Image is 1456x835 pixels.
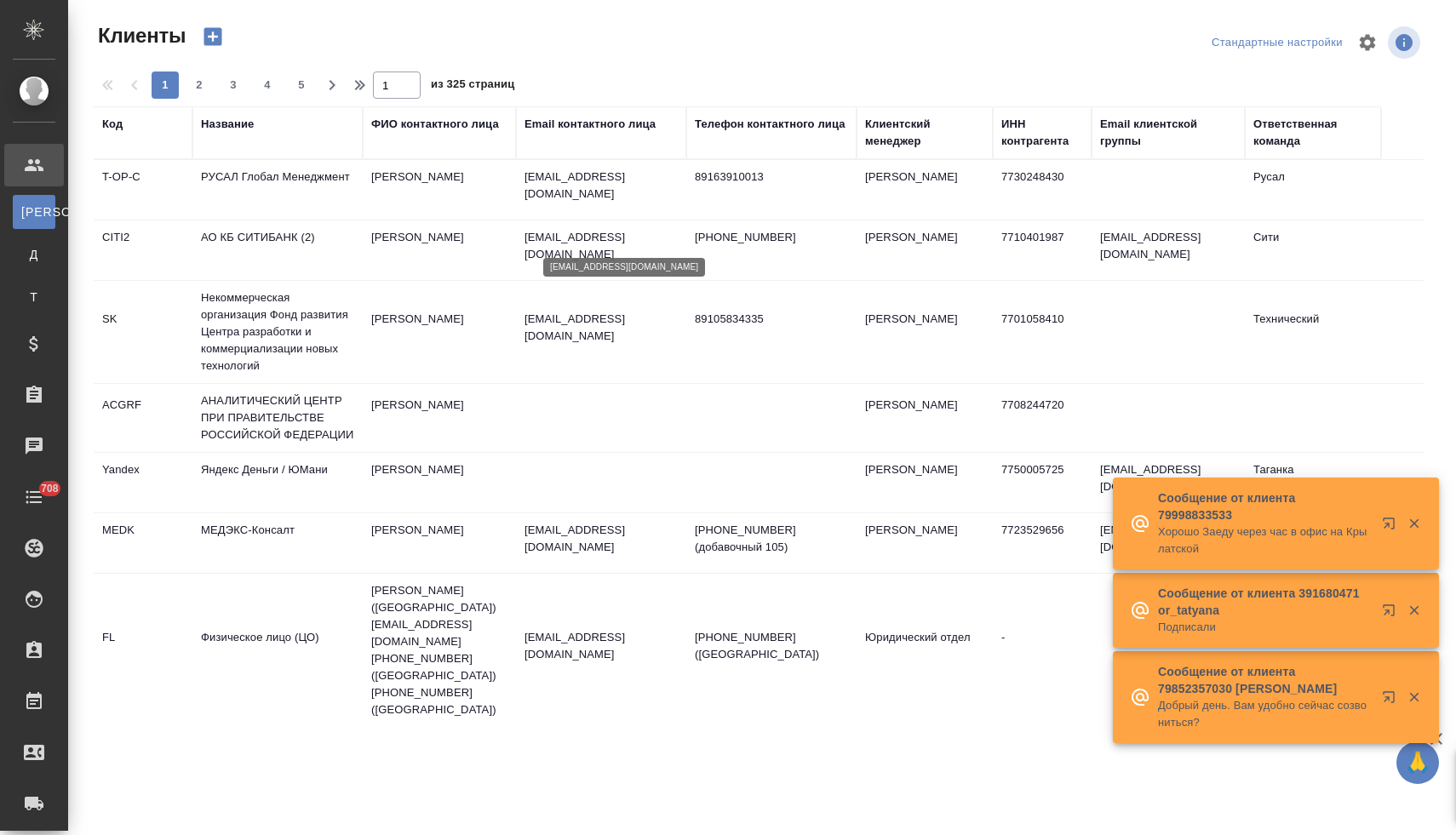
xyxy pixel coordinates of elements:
[1372,506,1413,547] button: Открыть в новой вкладке
[1253,116,1373,150] div: Ответственная команда
[525,116,656,133] div: Email контактного лица
[857,513,993,573] td: [PERSON_NAME]
[21,203,47,220] span: [PERSON_NAME]
[192,513,363,573] td: МЕДЭКС-Консалт
[1207,30,1347,56] div: split button
[21,289,47,306] span: Т
[993,160,1092,220] td: 7730248430
[363,302,516,362] td: [PERSON_NAME]
[94,453,192,512] td: Yandex
[1245,302,1381,362] td: Технический
[1396,516,1431,531] button: Закрыть
[1092,453,1245,512] td: [EMAIL_ADDRESS][DOMAIN_NAME]
[857,453,993,512] td: [PERSON_NAME]
[94,388,192,448] td: ACGRF
[1158,663,1371,697] p: Сообщение от клиента 79852357030 [PERSON_NAME]
[94,22,186,49] span: Клиенты
[102,116,123,133] div: Код
[363,513,516,573] td: [PERSON_NAME]
[695,116,846,133] div: Телефон контактного лица
[865,116,984,150] div: Клиентский менеджер
[1372,680,1413,721] button: Открыть в новой вкладке
[94,513,192,573] td: MEDK
[1092,513,1245,573] td: [EMAIL_ADDRESS][DOMAIN_NAME]
[857,302,993,362] td: [PERSON_NAME]
[192,281,363,383] td: Некоммерческая организация Фонд развития Центра разработки и коммерциализации новых технологий
[31,480,69,497] span: 708
[192,384,363,452] td: АНАЛИТИЧЕСКИЙ ЦЕНТР ПРИ ПРАВИТЕЛЬСТВЕ РОССИЙСКОЙ ФЕДЕРАЦИИ
[525,629,678,663] p: [EMAIL_ADDRESS][DOMAIN_NAME]
[993,453,1092,512] td: 7750005725
[1158,585,1371,619] p: Сообщение от клиента 391680471 or_tatyana
[857,160,993,220] td: [PERSON_NAME]
[993,302,1092,362] td: 7701058410
[695,311,848,328] p: 89105834335
[857,220,993,280] td: [PERSON_NAME]
[94,302,192,362] td: SK
[857,388,993,448] td: [PERSON_NAME]
[220,77,247,94] span: 3
[695,169,848,186] p: 89163910013
[1245,220,1381,280] td: Сити
[21,246,47,263] span: Д
[857,621,993,680] td: Юридический отдел
[695,522,848,556] p: [PHONE_NUMBER] (добавочный 105)
[363,160,516,220] td: [PERSON_NAME]
[1347,22,1388,63] span: Настроить таблицу
[525,522,678,556] p: [EMAIL_ADDRESS][DOMAIN_NAME]
[371,116,499,133] div: ФИО контактного лица
[695,629,848,663] p: [PHONE_NUMBER] ([GEOGRAPHIC_DATA])
[94,621,192,680] td: FL
[1092,220,1245,280] td: [EMAIL_ADDRESS][DOMAIN_NAME]
[254,71,281,99] button: 4
[525,229,678,263] p: [EMAIL_ADDRESS][DOMAIN_NAME]
[220,71,247,99] button: 3
[363,453,516,512] td: [PERSON_NAME]
[1100,116,1236,150] div: Email клиентской группы
[1158,697,1371,731] p: Добрый день. Вам удобно сейчас созвониться?
[94,220,192,280] td: CITI2
[1158,619,1371,636] p: Подписали
[1245,160,1381,220] td: Русал
[1396,603,1431,618] button: Закрыть
[1158,523,1371,558] p: Хорошо Заеду через час в офис на Крылатской
[192,621,363,680] td: Физическое лицо (ЦО)
[13,280,55,314] a: Т
[186,71,213,99] button: 2
[254,77,281,94] span: 4
[993,513,1092,573] td: 7723529656
[1388,26,1424,59] span: Посмотреть информацию
[288,71,315,99] button: 5
[1001,116,1083,150] div: ИНН контрагента
[4,476,64,518] a: 708
[431,74,514,99] span: из 325 страниц
[13,195,55,229] a: [PERSON_NAME]
[192,220,363,280] td: АО КБ СИТИБАНК (2)
[192,160,363,220] td: РУСАЛ Глобал Менеджмент
[525,311,678,345] p: [EMAIL_ADDRESS][DOMAIN_NAME]
[363,220,516,280] td: [PERSON_NAME]
[993,220,1092,280] td: 7710401987
[695,229,848,246] p: [PHONE_NUMBER]
[525,169,678,203] p: [EMAIL_ADDRESS][DOMAIN_NAME]
[201,116,254,133] div: Название
[363,388,516,448] td: [PERSON_NAME]
[94,160,192,220] td: T-OP-C
[192,453,363,512] td: Яндекс Деньги / ЮМани
[288,77,315,94] span: 5
[993,621,1092,680] td: -
[1245,453,1381,512] td: Таганка
[13,237,55,272] a: Д
[1396,689,1431,705] button: Закрыть
[363,574,516,727] td: [PERSON_NAME] ([GEOGRAPHIC_DATA]) [EMAIL_ADDRESS][DOMAIN_NAME] [PHONE_NUMBER] ([GEOGRAPHIC_DATA])...
[1158,489,1371,523] p: Сообщение от клиента 79998833533
[192,22,233,51] button: Создать
[186,77,213,94] span: 2
[993,388,1092,448] td: 7708244720
[1372,593,1413,634] button: Открыть в новой вкладке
